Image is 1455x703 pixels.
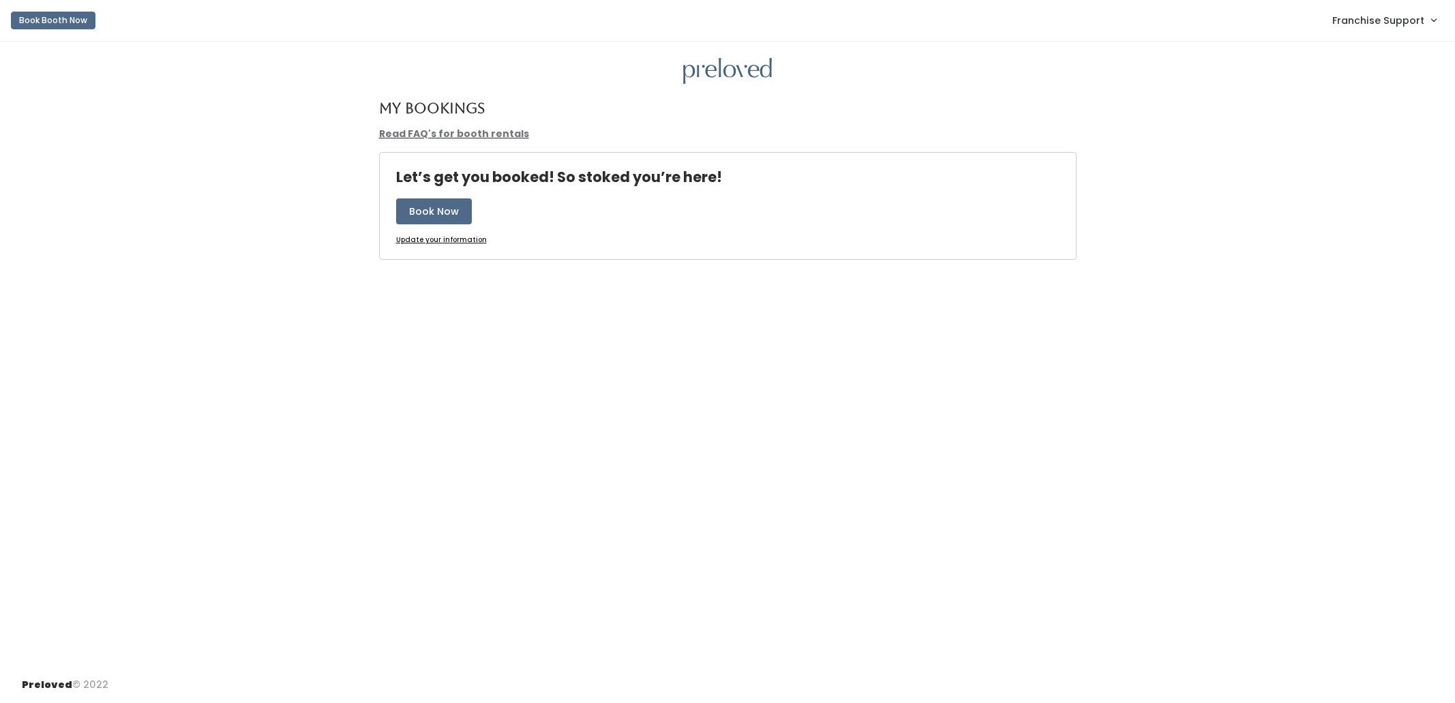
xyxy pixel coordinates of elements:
[396,169,722,185] h4: Let’s get you booked! So stoked you’re here!
[1319,5,1450,35] a: Franchise Support
[379,100,485,116] h4: My Bookings
[379,127,529,140] a: Read FAQ's for booth rentals
[396,198,472,224] button: Book Now
[22,678,72,691] span: Preloved
[683,58,772,85] img: preloved logo
[22,667,108,692] div: © 2022
[396,235,487,245] a: Update your information
[396,235,487,245] u: Update your information
[1332,13,1424,28] span: Franchise Support
[11,5,95,35] a: Book Booth Now
[11,12,95,29] button: Book Booth Now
